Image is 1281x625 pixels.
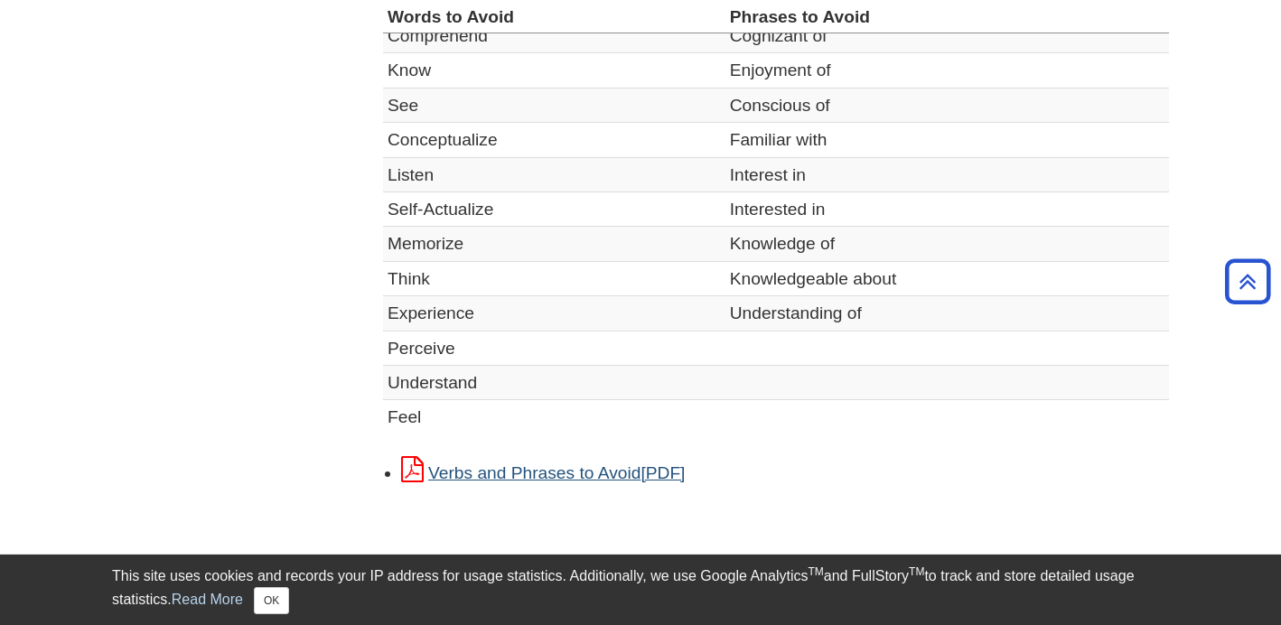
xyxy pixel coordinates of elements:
[725,157,1169,191] td: Interest in
[725,88,1169,122] td: Conscious of
[808,565,823,578] sup: TM
[383,18,725,52] td: Comprehend
[725,191,1169,226] td: Interested in
[172,592,243,607] a: Read More
[383,88,725,122] td: See
[383,53,725,88] td: Know
[725,123,1169,157] td: Familiar with
[383,227,725,261] td: Memorize
[383,366,725,400] td: Understand
[383,191,725,226] td: Self-Actualize
[383,296,725,331] td: Experience
[725,261,1169,295] td: Knowledgeable about
[383,400,725,434] td: Feel
[383,123,725,157] td: Conceptualize
[725,53,1169,88] td: Enjoyment of
[112,565,1169,614] div: This site uses cookies and records your IP address for usage statistics. Additionally, we use Goo...
[254,587,289,614] button: Close
[725,296,1169,331] td: Understanding of
[725,18,1169,52] td: Cognizant of
[401,463,685,482] a: Link opens in new window
[725,227,1169,261] td: Knowledge of
[383,331,725,365] td: Perceive
[383,261,725,295] td: Think
[1219,269,1276,294] a: Back to Top
[383,157,725,191] td: Listen
[909,565,924,578] sup: TM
